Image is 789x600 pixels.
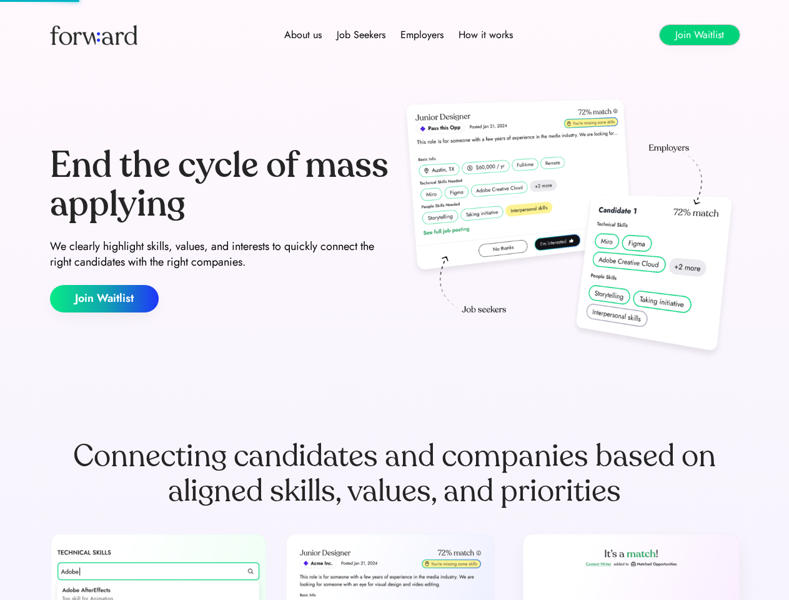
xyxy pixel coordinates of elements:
div: How it works [459,27,513,42]
div: Job Seekers [337,27,385,42]
div: Employers [400,27,444,42]
img: Forward logo [50,25,137,45]
div: Connecting candidates and companies based on aligned skills, values, and priorities [50,439,740,509]
button: Join Waitlist [50,285,159,312]
button: Join Waitlist [660,25,740,45]
div: We clearly highlight skills, values, and interests to quickly connect the right candidates with t... [50,239,390,270]
div: End the cycle of mass applying [50,146,390,223]
div: About us [284,27,322,42]
img: hero-image.png [400,95,740,364]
